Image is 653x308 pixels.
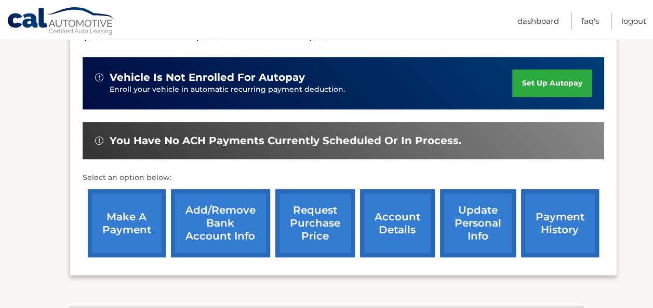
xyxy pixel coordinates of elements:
[95,136,103,145] img: alert-white.svg
[83,172,604,184] p: Select an option below:
[517,12,559,30] a: Dashboard
[88,189,166,257] a: make a payment
[581,12,599,30] a: FAQ's
[110,71,305,84] span: vehicle is not enrolled for autopay
[171,189,270,257] a: Add/Remove bank account info
[110,134,461,147] span: You have no ACH payments currently scheduled or in process.
[512,69,591,97] a: set up autopay
[360,189,435,257] a: account details
[110,84,513,95] p: Enroll your vehicle in automatic recurring payment deduction.
[440,189,516,257] a: update personal info
[95,73,103,81] img: alert-white.svg
[275,189,355,257] a: request purchase price
[7,7,116,37] a: Cal Automotive
[621,12,646,30] a: Logout
[521,189,599,257] a: payment history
